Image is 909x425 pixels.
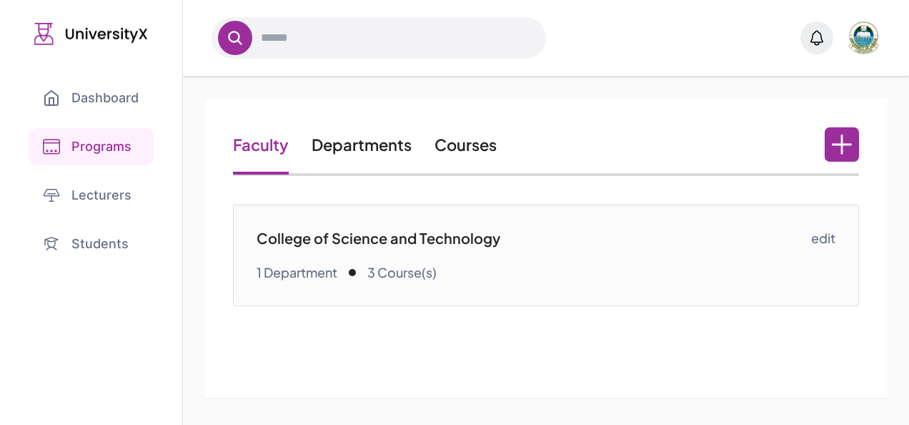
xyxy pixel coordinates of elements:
a: Programs [29,128,154,165]
a: Departments [312,135,412,155]
a: Lecturers [29,177,154,214]
a: Courses [434,135,497,155]
a: Students [29,225,154,263]
a: College of Science and Technology1 Department 3 Course(s) [257,228,810,283]
a: Faculty [233,135,289,155]
a: edit [811,228,835,248]
p: 3 Course(s) [367,263,437,283]
p: 1 Department [257,263,337,283]
img: UniversityX [34,23,148,45]
a: Dashboard [29,79,153,117]
p: College of Science and Technology [257,228,810,248]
